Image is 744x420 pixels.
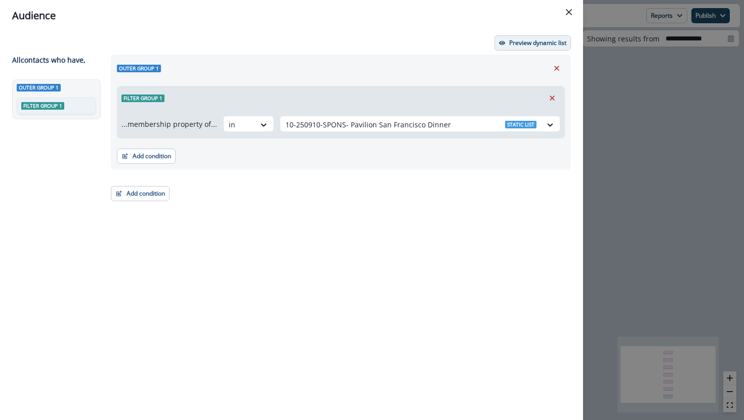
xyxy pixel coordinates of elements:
[544,90,560,106] button: Remove
[121,119,217,129] p: ...membership property of...
[17,84,61,91] span: Outer group 1
[21,102,64,110] span: Filter group 1
[494,35,571,51] button: Preview dynamic list
[111,186,170,201] button: Add condition
[12,8,571,23] div: Audience
[12,55,86,65] p: All contact s who have,
[549,61,565,76] button: Remove
[117,149,176,164] button: Add condition
[121,95,164,102] span: Filter group 1
[561,4,577,20] button: Close
[509,39,566,46] p: Preview dynamic list
[117,65,161,72] span: Outer group 1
